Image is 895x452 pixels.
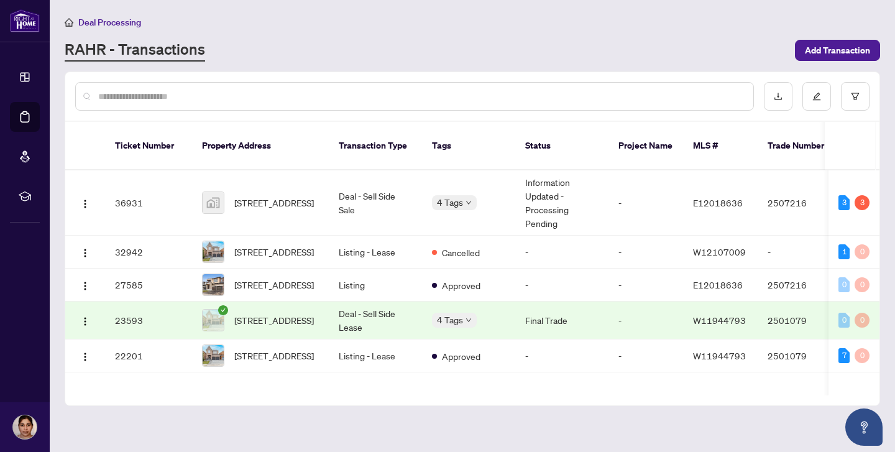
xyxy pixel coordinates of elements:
[105,269,192,302] td: 27585
[65,39,205,62] a: RAHR - Transactions
[758,122,845,170] th: Trade Number
[75,242,95,262] button: Logo
[203,310,224,331] img: thumbnail-img
[442,246,480,259] span: Cancelled
[855,313,870,328] div: 0
[192,122,329,170] th: Property Address
[855,348,870,363] div: 0
[515,339,608,372] td: -
[515,122,608,170] th: Status
[758,269,845,302] td: 2507216
[758,339,845,372] td: 2501079
[774,92,783,101] span: download
[234,278,314,292] span: [STREET_ADDRESS]
[105,236,192,269] td: 32942
[75,310,95,330] button: Logo
[841,82,870,111] button: filter
[203,345,224,366] img: thumbnail-img
[437,195,463,210] span: 4 Tags
[329,170,422,236] td: Deal - Sell Side Sale
[80,281,90,291] img: Logo
[845,408,883,446] button: Open asap
[234,196,314,210] span: [STREET_ADDRESS]
[203,192,224,213] img: thumbnail-img
[329,122,422,170] th: Transaction Type
[758,302,845,339] td: 2501079
[329,269,422,302] td: Listing
[795,40,880,61] button: Add Transaction
[442,279,480,292] span: Approved
[851,92,860,101] span: filter
[802,82,831,111] button: edit
[838,277,850,292] div: 0
[234,245,314,259] span: [STREET_ADDRESS]
[422,122,515,170] th: Tags
[203,241,224,262] img: thumbnail-img
[75,275,95,295] button: Logo
[203,274,224,295] img: thumbnail-img
[234,349,314,362] span: [STREET_ADDRESS]
[218,305,228,315] span: check-circle
[812,92,821,101] span: edit
[838,348,850,363] div: 7
[608,122,683,170] th: Project Name
[437,313,463,327] span: 4 Tags
[608,302,683,339] td: -
[608,269,683,302] td: -
[329,339,422,372] td: Listing - Lease
[515,302,608,339] td: Final Trade
[105,302,192,339] td: 23593
[442,349,480,363] span: Approved
[515,269,608,302] td: -
[855,244,870,259] div: 0
[13,415,37,439] img: Profile Icon
[758,236,845,269] td: -
[608,170,683,236] td: -
[693,350,746,361] span: W11944793
[105,339,192,372] td: 22201
[855,195,870,210] div: 3
[75,346,95,366] button: Logo
[515,170,608,236] td: Information Updated - Processing Pending
[838,244,850,259] div: 1
[80,248,90,258] img: Logo
[80,316,90,326] img: Logo
[105,170,192,236] td: 36931
[105,122,192,170] th: Ticket Number
[693,279,743,290] span: E12018636
[758,170,845,236] td: 2507216
[764,82,792,111] button: download
[10,9,40,32] img: logo
[80,352,90,362] img: Logo
[693,246,746,257] span: W12107009
[234,313,314,327] span: [STREET_ADDRESS]
[329,236,422,269] td: Listing - Lease
[466,200,472,206] span: down
[466,317,472,323] span: down
[515,236,608,269] td: -
[80,199,90,209] img: Logo
[838,313,850,328] div: 0
[329,302,422,339] td: Deal - Sell Side Lease
[805,40,870,60] span: Add Transaction
[608,236,683,269] td: -
[855,277,870,292] div: 0
[693,315,746,326] span: W11944793
[78,17,141,28] span: Deal Processing
[75,193,95,213] button: Logo
[65,18,73,27] span: home
[838,195,850,210] div: 3
[683,122,758,170] th: MLS #
[608,339,683,372] td: -
[693,197,743,208] span: E12018636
